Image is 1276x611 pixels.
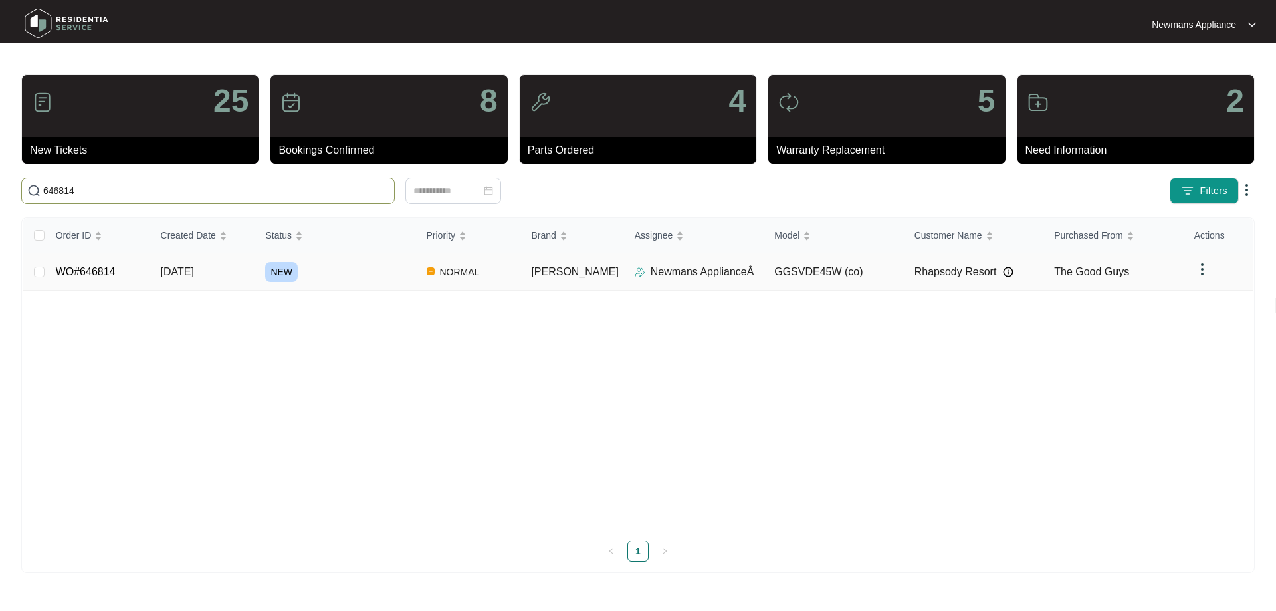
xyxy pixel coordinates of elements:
th: Priority [416,218,521,253]
span: [PERSON_NAME] [531,266,619,277]
img: Assigner Icon [635,267,645,277]
th: Created Date [150,218,255,253]
p: Newmans ApplianceÂ [651,264,754,280]
p: Newmans Appliance [1152,18,1236,31]
p: Parts Ordered [528,142,756,158]
li: Previous Page [601,541,622,562]
img: dropdown arrow [1248,21,1256,28]
p: 8 [480,85,498,117]
img: icon [32,92,53,113]
td: GGSVDE45W (co) [764,253,904,291]
span: The Good Guys [1054,266,1129,277]
th: Customer Name [904,218,1044,253]
th: Purchased From [1043,218,1184,253]
span: Brand [531,228,556,243]
span: Filters [1200,184,1227,198]
p: Bookings Confirmed [278,142,507,158]
span: Created Date [161,228,216,243]
th: Brand [520,218,623,253]
li: 1 [627,541,649,562]
img: icon [1027,92,1049,113]
a: 1 [628,541,648,561]
p: Need Information [1025,142,1254,158]
span: left [607,547,615,555]
span: Rhapsody Resort [914,264,997,280]
span: NORMAL [435,264,485,280]
img: residentia service logo [20,3,113,43]
th: Actions [1184,218,1253,253]
span: Priority [427,228,456,243]
img: dropdown arrow [1239,182,1255,198]
li: Next Page [654,541,675,562]
span: Purchased From [1054,228,1122,243]
a: WO#646814 [56,266,116,277]
img: filter icon [1181,184,1194,197]
button: right [654,541,675,562]
input: Search by Order Id, Assignee Name, Customer Name, Brand and Model [43,183,389,198]
th: Status [255,218,415,253]
button: left [601,541,622,562]
img: search-icon [27,184,41,197]
img: icon [530,92,551,113]
span: NEW [265,262,298,282]
p: 4 [728,85,746,117]
th: Order ID [45,218,150,253]
th: Model [764,218,904,253]
th: Assignee [624,218,764,253]
span: Model [774,228,799,243]
button: filter iconFilters [1170,178,1239,204]
p: 5 [978,85,996,117]
img: Info icon [1003,267,1013,277]
p: 2 [1226,85,1244,117]
img: Vercel Logo [427,267,435,275]
span: Assignee [635,228,673,243]
span: right [661,547,669,555]
img: icon [778,92,799,113]
p: 25 [213,85,249,117]
p: Warranty Replacement [776,142,1005,158]
p: New Tickets [30,142,259,158]
img: icon [280,92,302,113]
span: Customer Name [914,228,982,243]
span: Order ID [56,228,92,243]
span: Status [265,228,292,243]
span: [DATE] [161,266,194,277]
img: dropdown arrow [1194,261,1210,277]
